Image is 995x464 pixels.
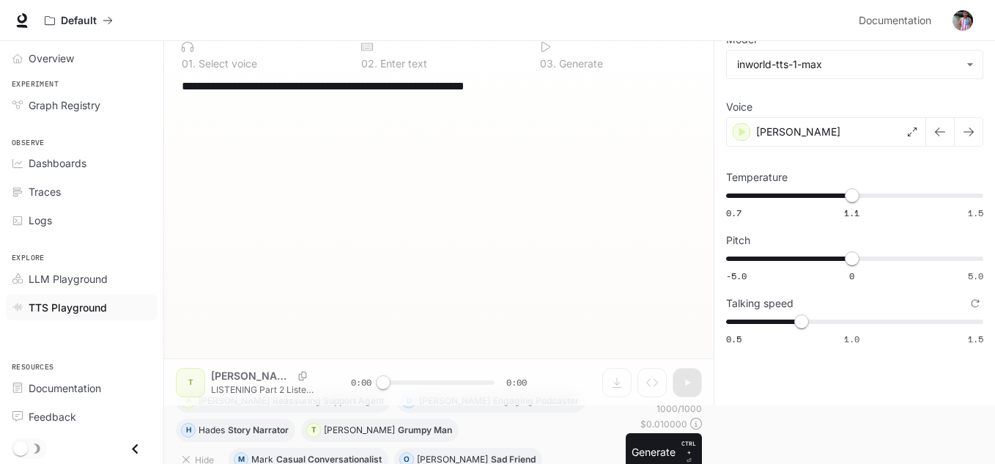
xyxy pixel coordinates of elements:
p: Talking speed [726,298,794,309]
span: Graph Registry [29,97,100,113]
p: 0 3 . [540,59,556,69]
p: [PERSON_NAME] [419,397,490,405]
p: 0 2 . [361,59,377,69]
a: Logs [6,207,158,233]
span: 0.7 [726,207,741,219]
a: LLM Playground [6,266,158,292]
span: 1.5 [968,333,983,345]
button: D[PERSON_NAME]Engaging Podcaster [396,389,585,413]
button: T[PERSON_NAME]Grumpy Man [301,419,459,442]
p: Enter text [377,59,427,69]
span: 5.0 [968,270,983,282]
span: 0.5 [726,333,741,345]
button: User avatar [948,6,977,35]
div: A [182,389,195,413]
a: Overview [6,45,158,71]
p: [PERSON_NAME] [756,125,840,139]
p: Hades [199,426,225,435]
a: Documentation [853,6,942,35]
p: Engaging Podcaster [493,397,579,405]
p: Temperature [726,172,788,183]
a: Graph Registry [6,92,158,118]
span: Documentation [859,12,931,30]
p: Mark [251,455,273,464]
span: Dashboards [29,155,86,171]
button: Reset to default [967,295,983,312]
span: Logs [29,213,52,228]
a: Dashboards [6,150,158,176]
a: Traces [6,179,158,205]
a: TTS Playground [6,295,158,320]
a: Documentation [6,375,158,401]
p: Generate [556,59,603,69]
p: Casual Conversationalist [276,455,382,464]
p: Reassuring Support Agent [273,397,384,405]
div: H [182,419,195,442]
div: D [402,389,415,413]
span: Documentation [29,380,101,396]
p: 0 1 . [182,59,196,69]
p: [PERSON_NAME] [324,426,395,435]
p: CTRL + [681,439,696,457]
p: Voice [726,102,752,112]
span: 1.1 [844,207,859,219]
div: T [307,419,320,442]
a: Feedback [6,404,158,430]
p: Pitch [726,235,750,246]
span: Overview [29,51,74,66]
p: [PERSON_NAME] [199,397,270,405]
span: LLM Playground [29,271,108,287]
span: 0 [849,270,854,282]
p: Story Narrator [228,426,289,435]
span: 1.0 [844,333,859,345]
span: Traces [29,184,61,199]
p: [PERSON_NAME] [417,455,488,464]
span: TTS Playground [29,300,107,315]
img: User avatar [953,10,973,31]
p: Model [726,34,756,45]
button: All workspaces [38,6,119,35]
p: Grumpy Man [398,426,452,435]
p: Sad Friend [491,455,536,464]
div: inworld-tts-1-max [727,51,983,78]
button: A[PERSON_NAME]Reassuring Support Agent [176,389,391,413]
p: Select voice [196,59,257,69]
div: inworld-tts-1-max [737,57,959,72]
p: Default [61,15,97,27]
span: -5.0 [726,270,747,282]
button: HHadesStory Narrator [176,419,295,442]
span: 1.5 [968,207,983,219]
